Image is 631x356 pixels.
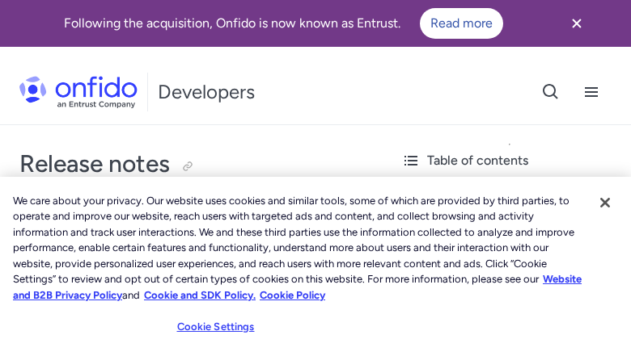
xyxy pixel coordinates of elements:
[420,8,503,39] a: Read more
[531,72,571,112] button: Open search button
[401,151,618,170] div: Table of contents
[547,3,607,44] button: Close banner
[19,148,369,180] h1: Release notes
[19,8,547,39] div: Following the acquisition, Onfido is now known as Entrust.
[144,289,256,301] a: Cookie and SDK Policy.
[13,273,582,301] a: More information about our cookie policy., opens in a new tab
[165,311,266,343] button: Cookie Settings
[587,185,623,220] button: Close
[571,72,612,112] button: Open navigation menu button
[582,82,601,102] svg: Open navigation menu button
[541,82,561,102] svg: Open search button
[158,79,255,105] h1: Developers
[19,76,138,108] img: Onfido Logo
[567,14,587,33] svg: Close banner
[13,193,587,304] div: We care about your privacy. Our website uses cookies and similar tools, some of which are provide...
[260,289,325,301] a: Cookie Policy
